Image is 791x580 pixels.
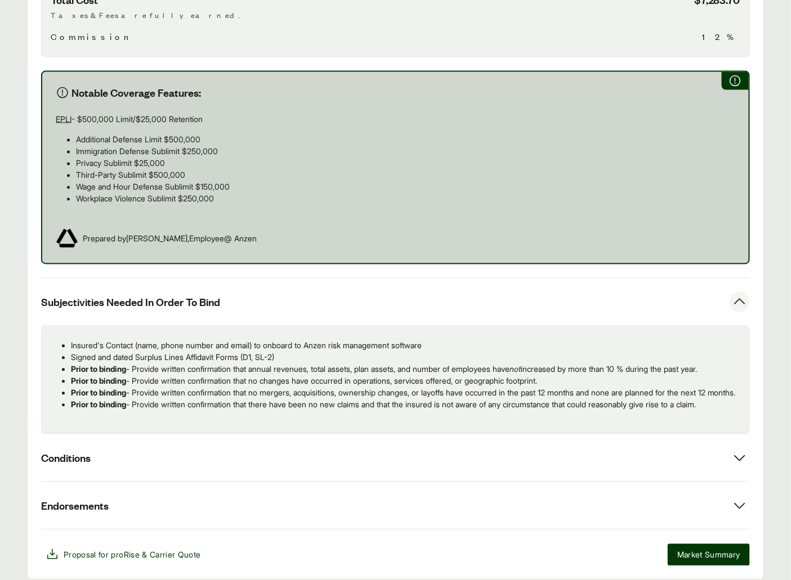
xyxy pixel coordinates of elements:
[71,365,126,374] strong: Prior to binding
[41,434,750,482] button: Conditions
[41,278,750,326] button: Subjectivities Needed In Order To Bind
[76,158,735,169] p: Privacy Sublimit $25,000
[510,365,521,374] em: not
[668,544,750,566] button: Market Summary
[71,352,740,363] p: Signed and dated Surplus Lines Affidavit Forms (D1, SL-2)
[51,9,740,21] p: Taxes & Fees are fully earned.
[64,549,201,561] span: Proposal for
[71,363,740,375] p: - Provide written confirmation that annual revenues, total assets, plan assets, and number of emp...
[71,387,740,399] p: - Provide written confirmation that no mergers, acquisitions, ownership changes, or layoffs have ...
[76,146,735,158] p: Immigration Defense Sublimit $250,000
[71,399,740,411] p: - Provide written confirmation that there have been no new claims and that the insured is not awa...
[41,295,220,309] span: Subjectivities Needed In Order To Bind
[41,499,109,513] span: Endorsements
[71,340,740,352] p: Insured's Contact (name, phone number and email) to onboard to Anzen risk management software
[71,400,126,410] strong: Prior to binding
[76,193,735,205] p: Workplace Violence Sublimit $250,000
[71,375,740,387] p: - Provide written confirmation that no changes have occurred in operations, services offered, or ...
[142,550,200,560] span: & Carrier Quote
[83,233,257,245] span: Prepared by [PERSON_NAME] , Employee @ Anzen
[677,549,740,561] span: Market Summary
[76,181,735,193] p: Wage and Hour Defense Sublimit $150,000
[51,30,133,43] span: Commission
[71,376,126,386] strong: Prior to binding
[56,113,735,125] p: - $500,000 Limit/$25,000 Retention
[111,550,140,560] span: proRise
[76,134,735,146] p: Additional Defense Limit $500,000
[41,543,205,566] button: Proposal for proRise & Carrier Quote
[71,86,201,100] span: Notable Coverage Features:
[41,482,750,529] button: Endorsements
[71,388,126,398] strong: Prior to binding
[56,114,71,124] u: EPLI
[702,30,740,43] span: 12%
[76,169,735,181] p: Third-Party Sublimit $500,000
[41,451,91,465] span: Conditions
